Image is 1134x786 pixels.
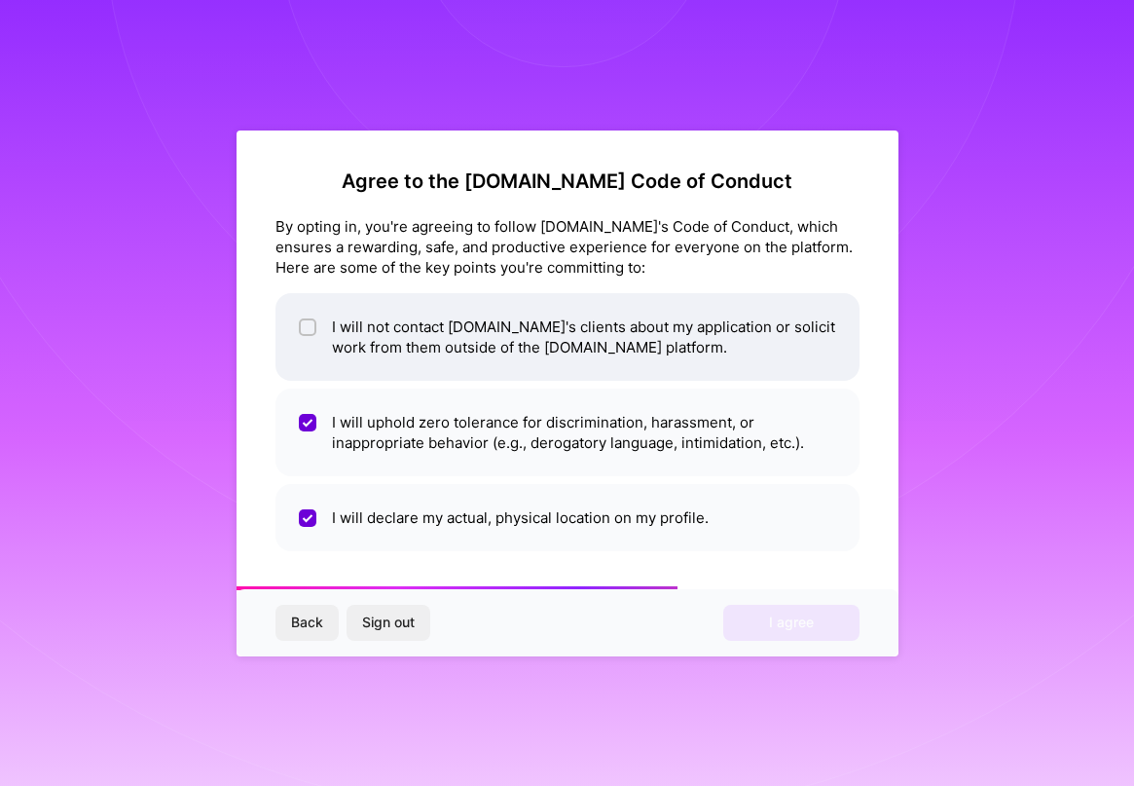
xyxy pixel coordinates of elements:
[291,613,323,632] span: Back
[275,169,860,193] h2: Agree to the [DOMAIN_NAME] Code of Conduct
[275,293,860,381] li: I will not contact [DOMAIN_NAME]'s clients about my application or solicit work from them outside...
[275,605,339,640] button: Back
[275,389,860,476] li: I will uphold zero tolerance for discrimination, harassment, or inappropriate behavior (e.g., der...
[362,613,415,632] span: Sign out
[275,216,860,278] div: By opting in, you're agreeing to follow [DOMAIN_NAME]'s Code of Conduct, which ensures a rewardin...
[347,605,430,640] button: Sign out
[275,484,860,551] li: I will declare my actual, physical location on my profile.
